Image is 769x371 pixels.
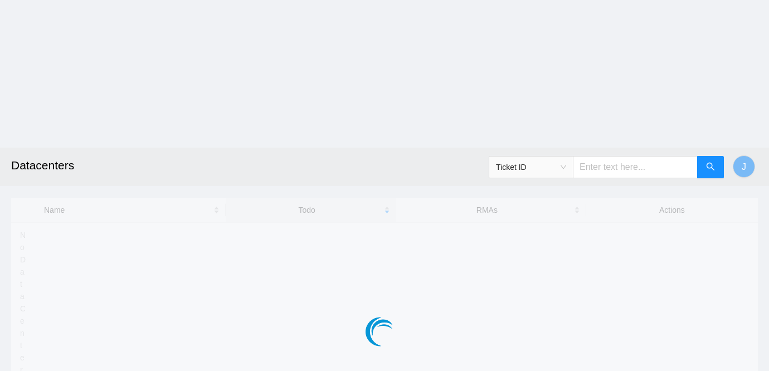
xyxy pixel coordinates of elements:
button: search [697,156,724,178]
span: J [742,160,746,174]
span: Ticket ID [496,159,566,175]
input: Enter text here... [573,156,698,178]
button: J [733,155,755,178]
span: search [706,162,715,173]
h2: Datacenters [11,148,534,183]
